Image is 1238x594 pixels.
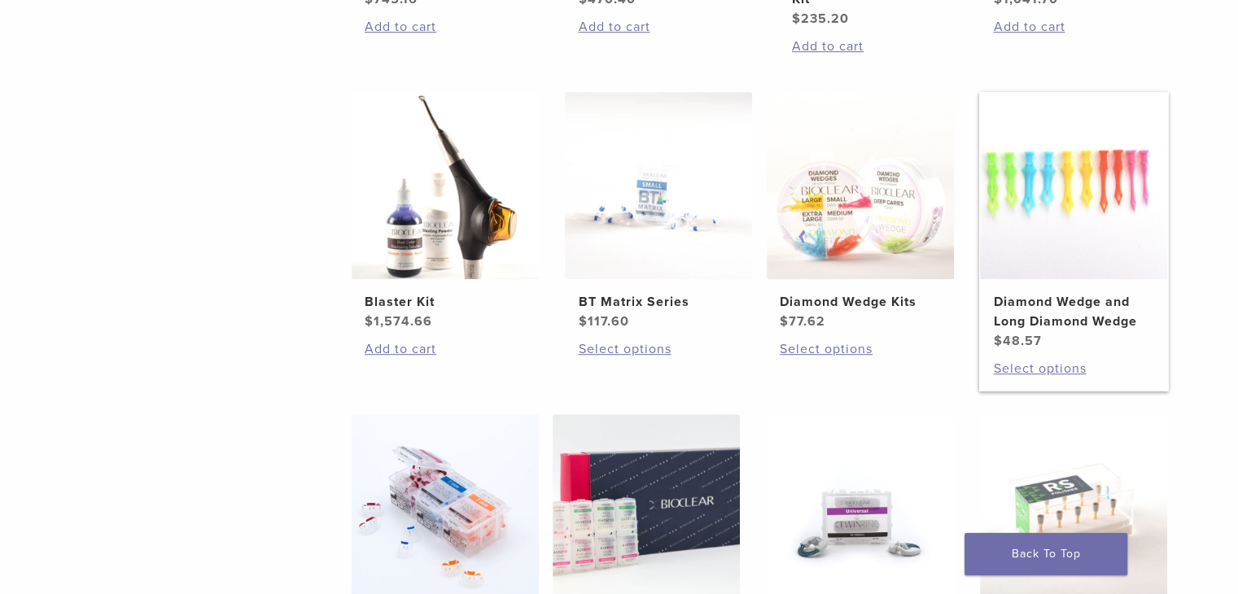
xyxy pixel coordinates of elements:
[993,17,1154,37] a: Add to cart: “HeatSync Kit”
[352,92,539,279] img: Blaster Kit
[780,292,941,312] h2: Diamond Wedge Kits
[365,313,374,330] span: $
[365,292,526,312] h2: Blaster Kit
[565,92,752,279] img: BT Matrix Series
[564,92,754,331] a: BT Matrix SeriesBT Matrix Series $117.60
[578,339,739,359] a: Select options for “BT Matrix Series”
[578,313,587,330] span: $
[365,313,432,330] bdi: 1,574.66
[780,313,825,330] bdi: 77.62
[578,313,628,330] bdi: 117.60
[965,533,1127,575] a: Back To Top
[993,333,1041,349] bdi: 48.57
[979,92,1169,351] a: Diamond Wedge and Long Diamond WedgeDiamond Wedge and Long Diamond Wedge $48.57
[578,17,739,37] a: Add to cart: “Black Triangle (BT) Kit”
[792,11,849,27] bdi: 235.20
[365,339,526,359] a: Add to cart: “Blaster Kit”
[365,17,526,37] a: Add to cart: “Evolve All-in-One Kit”
[993,333,1002,349] span: $
[767,92,954,279] img: Diamond Wedge Kits
[993,292,1154,331] h2: Diamond Wedge and Long Diamond Wedge
[993,359,1154,378] a: Select options for “Diamond Wedge and Long Diamond Wedge”
[351,92,540,331] a: Blaster KitBlaster Kit $1,574.66
[766,92,956,331] a: Diamond Wedge KitsDiamond Wedge Kits $77.62
[780,313,789,330] span: $
[792,11,801,27] span: $
[780,339,941,359] a: Select options for “Diamond Wedge Kits”
[578,292,739,312] h2: BT Matrix Series
[980,92,1167,279] img: Diamond Wedge and Long Diamond Wedge
[792,37,953,56] a: Add to cart: “Rockstar (RS) Polishing Kit”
